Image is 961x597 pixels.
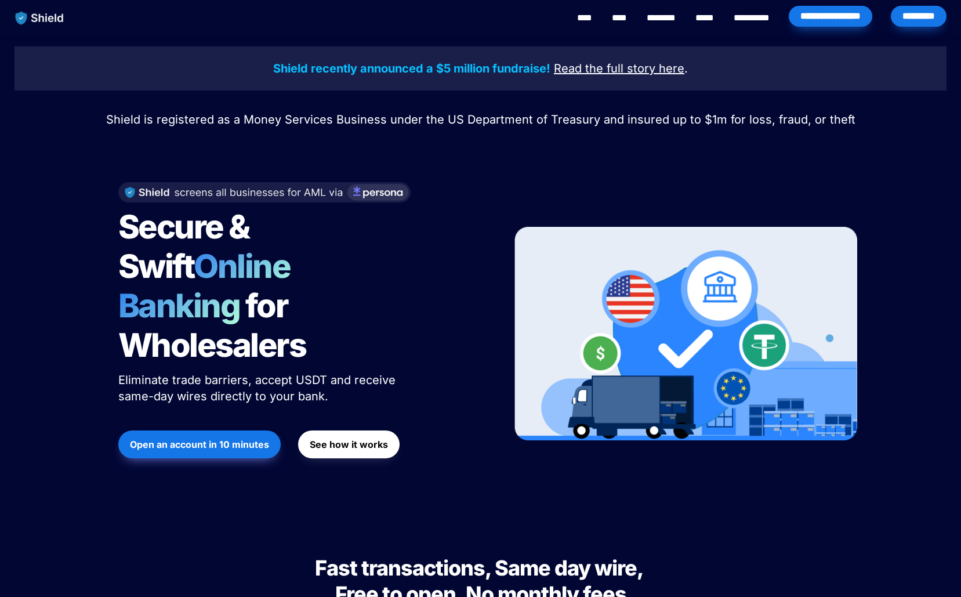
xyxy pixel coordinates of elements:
span: Shield is registered as a Money Services Business under the US Department of Treasury and insured... [106,113,855,126]
span: Eliminate trade barriers, accept USDT and receive same-day wires directly to your bank. [118,373,399,403]
strong: Open an account in 10 minutes [130,439,269,450]
span: Secure & Swift [118,207,255,286]
strong: See how it works [310,439,388,450]
u: here [659,61,684,75]
a: See how it works [298,425,400,464]
button: Open an account in 10 minutes [118,430,281,458]
span: for Wholesalers [118,286,306,365]
strong: Shield recently announced a $5 million fundraise! [273,61,550,75]
button: See how it works [298,430,400,458]
span: . [684,61,688,75]
a: Read the full story [554,63,655,75]
img: website logo [10,6,70,30]
a: Open an account in 10 minutes [118,425,281,464]
span: Online Banking [118,247,302,325]
u: Read the full story [554,61,655,75]
a: here [659,63,684,75]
